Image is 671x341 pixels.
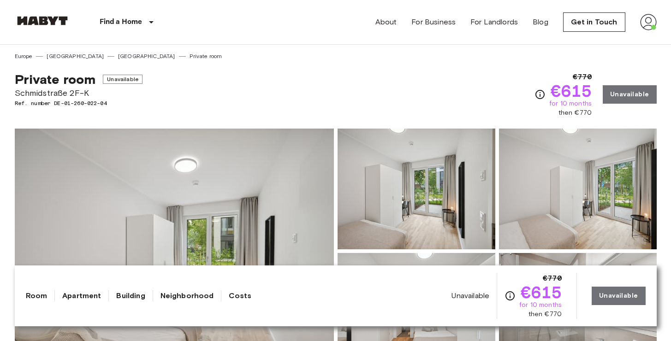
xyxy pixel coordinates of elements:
span: then €770 [528,310,562,319]
p: Find a Home [100,17,143,28]
span: Unavailable [451,291,489,301]
a: Building [116,290,145,301]
a: Apartment [62,290,101,301]
img: Picture of unit DE-01-260-022-04 [499,129,657,249]
a: Costs [229,290,251,301]
span: then €770 [558,108,592,118]
span: Schmidstraße 2F-K [15,87,143,99]
a: Blog [533,17,548,28]
span: €770 [573,71,592,82]
a: Get in Touch [563,12,625,32]
img: avatar [640,14,657,30]
a: For Business [411,17,456,28]
span: Private room [15,71,96,87]
span: €615 [521,284,562,300]
a: Room [26,290,48,301]
img: Picture of unit DE-01-260-022-04 [338,129,495,249]
span: for 10 months [519,300,562,310]
a: Neighborhood [160,290,214,301]
img: Habyt [15,16,70,25]
a: About [375,17,397,28]
a: Europe [15,52,33,60]
svg: Check cost overview for full price breakdown. Please note that discounts apply to new joiners onl... [534,89,546,100]
span: Unavailable [103,75,143,84]
a: For Landlords [470,17,518,28]
a: [GEOGRAPHIC_DATA] [118,52,175,60]
svg: Check cost overview for full price breakdown. Please note that discounts apply to new joiners onl... [505,290,516,301]
a: Private room [190,52,222,60]
span: Ref. number DE-01-260-022-04 [15,99,143,107]
span: €770 [543,273,562,284]
span: €615 [551,82,592,99]
a: [GEOGRAPHIC_DATA] [47,52,104,60]
span: for 10 months [549,99,592,108]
